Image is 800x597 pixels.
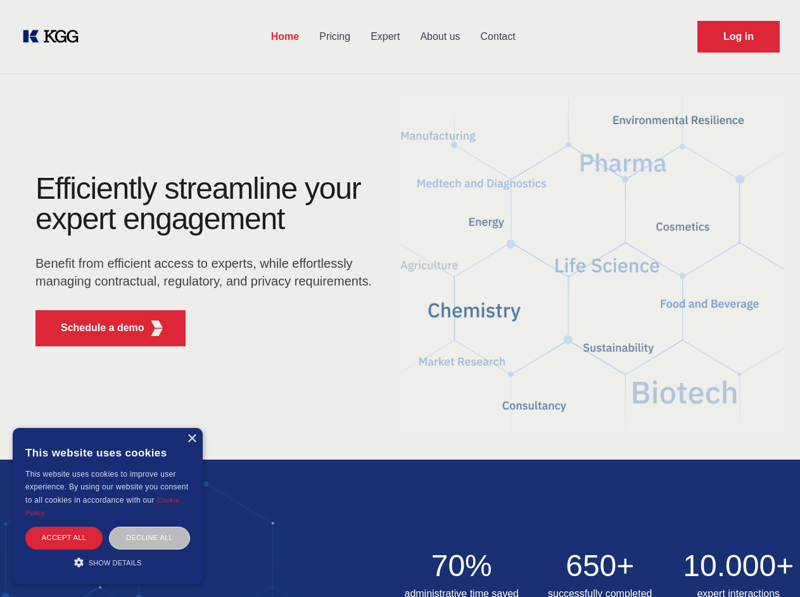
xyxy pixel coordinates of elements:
a: Pricing [309,20,360,53]
div: Accept all [25,527,103,549]
div: Close [187,434,196,444]
a: KOL Knowledge Platform: Talk to Key External Experts (KEE) [20,27,89,47]
p: Benefit from efficient access to experts, while effortlessly managing contractual, regulatory, an... [35,255,380,290]
a: Cookie Policy [25,496,180,517]
div: Decline all [109,527,190,549]
a: About us [410,20,470,53]
div: Show details [25,556,190,569]
p: Schedule a demo [61,320,144,336]
a: Contact [471,20,526,53]
span: This website uses cookies to improve user experience. By using our website you consent to all coo... [25,470,188,505]
h2: 70% [400,551,524,581]
a: Request Demo [697,21,780,53]
div: This website uses cookies [25,437,190,468]
button: Schedule a demoKGG Fifth Element RED [35,310,186,346]
h2: 650+ [538,551,662,581]
img: KGG Fifth Element RED [149,320,165,336]
img: KGG Fifth Element RED [400,82,785,447]
h1: Efficiently streamline your expert engagement [35,173,380,234]
a: Home [261,20,309,53]
a: Expert [360,20,410,53]
span: Show details [89,559,142,567]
